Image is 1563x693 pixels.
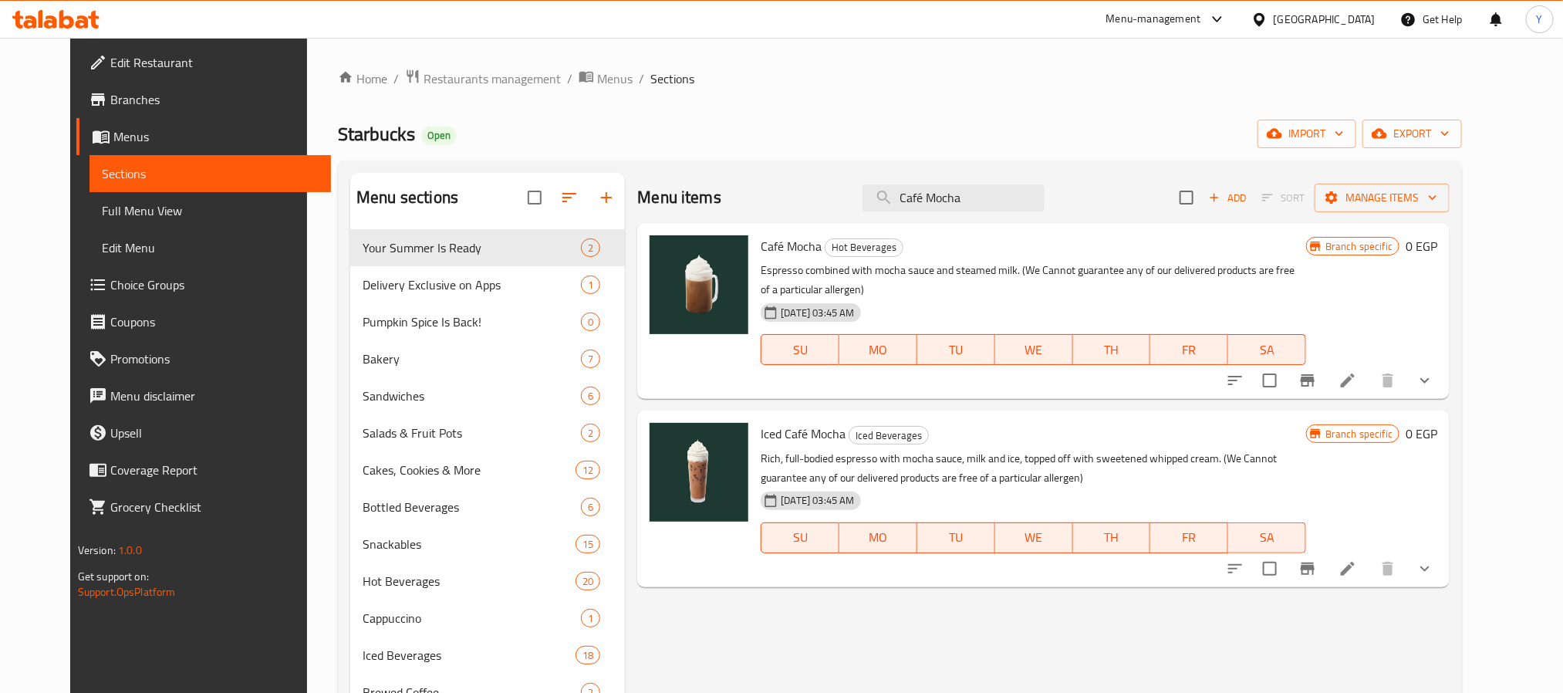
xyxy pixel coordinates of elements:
span: Add [1207,189,1248,207]
div: Iced Beverages [363,646,576,664]
a: Restaurants management [405,69,561,89]
span: 2 [582,241,599,255]
a: Choice Groups [76,266,331,303]
span: Hot Beverages [363,572,576,590]
span: Y [1537,11,1543,28]
span: Coverage Report [110,461,319,479]
a: Branches [76,81,331,118]
div: items [581,350,600,368]
div: Hot Beverages20 [350,563,625,600]
p: Espresso combined with mocha sauce and steamed milk. (We Cannot guarantee any of our delivered pr... [761,261,1306,299]
span: WE [1001,339,1067,361]
span: Sections [102,164,319,183]
span: Edit Menu [102,238,319,257]
div: Pumpkin Spice Is Back!0 [350,303,625,340]
div: Iced Beverages [849,426,929,445]
a: Edit menu item [1339,371,1357,390]
a: Edit Restaurant [76,44,331,81]
button: TU [917,334,995,365]
span: Coupons [110,313,319,331]
div: items [576,572,600,590]
div: Snackables15 [350,526,625,563]
div: Sandwiches [363,387,581,405]
div: items [581,313,600,331]
li: / [567,69,572,88]
a: Upsell [76,414,331,451]
span: FR [1156,526,1222,549]
span: Sort sections [551,179,588,216]
span: 6 [582,500,599,515]
span: Version: [78,540,116,560]
span: Restaurants management [424,69,561,88]
div: Menu-management [1106,10,1201,29]
span: Promotions [110,350,319,368]
button: Branch-specific-item [1289,362,1326,399]
span: SA [1234,339,1300,361]
span: TH [1079,339,1145,361]
svg: Show Choices [1416,371,1434,390]
div: Bakery7 [350,340,625,377]
span: Delivery Exclusive on Apps [363,276,581,294]
button: Branch-specific-item [1289,550,1326,587]
button: TH [1073,334,1151,365]
a: Promotions [76,340,331,377]
button: FR [1150,334,1228,365]
button: show more [1406,362,1443,399]
div: Cakes, Cookies & More12 [350,451,625,488]
button: MO [839,334,917,365]
a: Edit Menu [89,229,331,266]
div: [GEOGRAPHIC_DATA] [1274,11,1376,28]
span: 15 [576,537,599,552]
span: 2 [582,426,599,441]
span: Branch specific [1319,427,1399,441]
div: Iced Beverages18 [350,637,625,674]
span: 18 [576,648,599,663]
span: Select to update [1254,553,1286,585]
span: Branch specific [1319,239,1399,254]
span: Add item [1203,186,1252,210]
button: TH [1073,522,1151,553]
a: Full Menu View [89,192,331,229]
h2: Menu items [637,186,721,209]
span: Manage items [1327,188,1437,208]
span: Café Mocha [761,235,822,258]
span: MO [846,526,911,549]
span: TU [923,339,989,361]
button: WE [995,334,1073,365]
div: items [581,387,600,405]
span: Menus [597,69,633,88]
a: Sections [89,155,331,192]
div: Bottled Beverages6 [350,488,625,526]
div: items [581,498,600,516]
span: Pumpkin Spice Is Back! [363,313,581,331]
span: WE [1001,526,1067,549]
a: Edit menu item [1339,559,1357,578]
button: FR [1150,522,1228,553]
span: Cappuccino [363,609,581,627]
a: Menus [76,118,331,155]
span: Sections [650,69,694,88]
img: Café Mocha [650,235,748,334]
button: TU [917,522,995,553]
span: 20 [576,574,599,589]
span: Grocery Checklist [110,498,319,516]
button: SU [761,334,839,365]
div: items [581,609,600,627]
span: [DATE] 03:45 AM [775,306,860,320]
a: Home [338,69,387,88]
span: Bottled Beverages [363,498,581,516]
span: import [1270,124,1344,144]
div: Snackables [363,535,576,553]
span: Edit Restaurant [110,53,319,72]
span: Get support on: [78,566,149,587]
div: Cakes, Cookies & More [363,461,576,479]
span: 12 [576,463,599,478]
li: / [393,69,399,88]
span: Hot Beverages [825,238,903,256]
span: Select section [1170,181,1203,214]
div: Sandwiches6 [350,377,625,414]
